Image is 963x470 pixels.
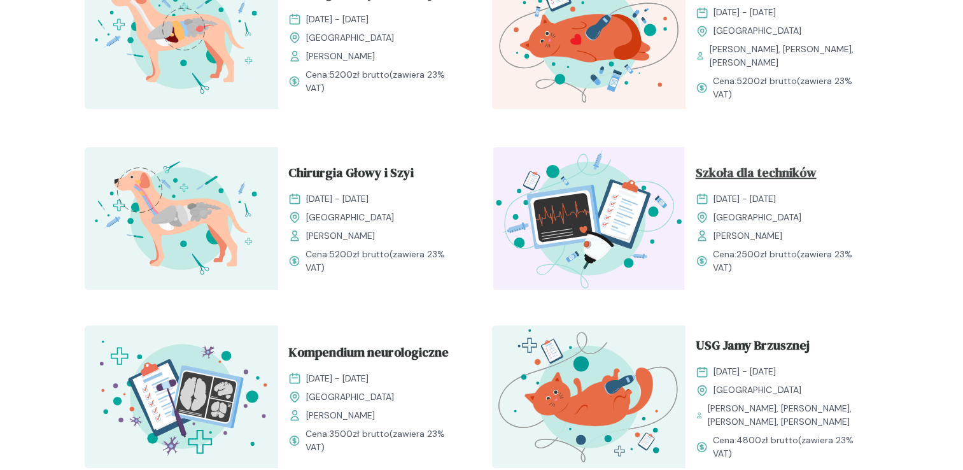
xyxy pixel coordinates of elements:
[306,50,375,63] span: [PERSON_NAME]
[713,229,782,243] span: [PERSON_NAME]
[288,163,414,187] span: Chirurgia Głowy i Szyi
[492,325,685,468] img: ZpbG_h5LeNNTxNnP_USG_JB_T.svg
[736,248,797,260] span: 2500 zł brutto
[288,343,449,367] span: Kompendium neurologiczne
[306,248,461,274] span: Cena: (zawiera 23% VAT)
[306,31,394,45] span: [GEOGRAPHIC_DATA]
[306,390,394,404] span: [GEOGRAPHIC_DATA]
[329,428,390,439] span: 3500 zł brutto
[713,248,869,274] span: Cena: (zawiera 23% VAT)
[696,163,817,187] span: Szkoła dla techników
[696,163,869,187] a: Szkoła dla techników
[306,192,369,206] span: [DATE] - [DATE]
[713,383,801,397] span: [GEOGRAPHIC_DATA]
[713,75,869,101] span: Cena: (zawiera 23% VAT)
[713,192,776,206] span: [DATE] - [DATE]
[710,43,868,69] span: [PERSON_NAME], [PERSON_NAME], [PERSON_NAME]
[708,402,869,429] span: [PERSON_NAME], [PERSON_NAME], [PERSON_NAME], [PERSON_NAME]
[306,372,369,385] span: [DATE] - [DATE]
[713,24,801,38] span: [GEOGRAPHIC_DATA]
[329,69,390,80] span: 5200 zł brutto
[306,427,461,454] span: Cena: (zawiera 23% VAT)
[713,434,869,460] span: Cena: (zawiera 23% VAT)
[288,343,461,367] a: Kompendium neurologiczne
[713,6,776,19] span: [DATE] - [DATE]
[713,365,776,378] span: [DATE] - [DATE]
[696,336,869,360] a: USG Jamy Brzusznej
[696,336,810,360] span: USG Jamy Brzusznej
[736,75,797,87] span: 5200 zł brutto
[306,229,375,243] span: [PERSON_NAME]
[492,147,685,290] img: Z2B_FZbqstJ98k08_Technicy_T.svg
[288,163,461,187] a: Chirurgia Głowy i Szyi
[85,147,278,290] img: ZqFXfB5LeNNTxeHy_ChiruGS_T.svg
[306,409,375,422] span: [PERSON_NAME]
[306,13,369,26] span: [DATE] - [DATE]
[85,325,278,468] img: Z2B805bqstJ98kzs_Neuro_T.svg
[306,68,461,95] span: Cena: (zawiera 23% VAT)
[713,211,801,224] span: [GEOGRAPHIC_DATA]
[329,248,390,260] span: 5200 zł brutto
[736,434,798,446] span: 4800 zł brutto
[306,211,394,224] span: [GEOGRAPHIC_DATA]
